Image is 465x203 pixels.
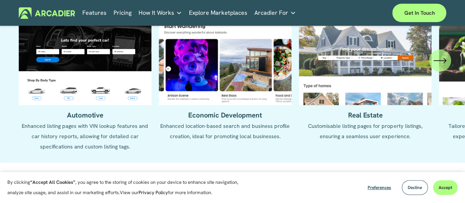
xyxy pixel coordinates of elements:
a: Features [82,7,107,19]
a: Explore Marketplaces [189,7,247,19]
span: How It Works [139,8,174,18]
a: folder dropdown [139,7,182,19]
button: Preferences [362,180,397,195]
p: By clicking , you agree to the storing of cookies on your device to enhance site navigation, anal... [7,177,246,198]
span: Arcadier For [254,8,288,18]
span: Preferences [368,185,391,190]
a: Privacy Policy [139,189,168,196]
a: Pricing [114,7,132,19]
span: Decline [408,185,422,190]
button: Decline [402,180,428,195]
button: Next [429,49,451,71]
a: folder dropdown [254,7,296,19]
img: Arcadier [19,7,75,19]
strong: “Accept All Cookies” [30,179,75,185]
iframe: Chat Widget [428,168,465,203]
a: Get in touch [392,4,446,22]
